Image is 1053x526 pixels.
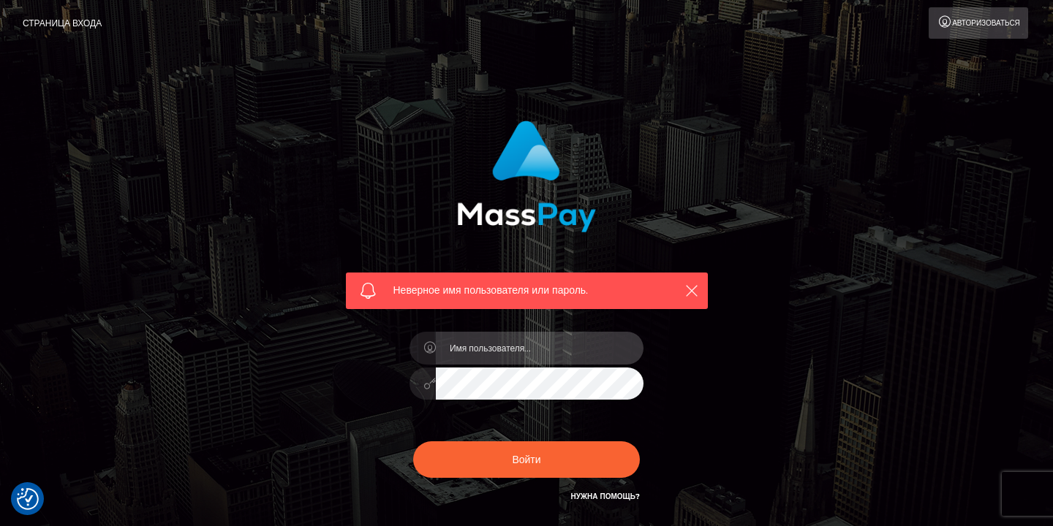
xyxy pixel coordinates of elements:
button: Настройки согласия [17,488,39,510]
font: Неверное имя пользователя или пароль. [393,283,589,297]
font: Войти [512,453,540,466]
a: Страница входа [23,7,102,39]
a: Нужна помощь? [571,492,640,501]
input: Имя пользователя... [436,332,643,365]
button: Войти [413,441,640,478]
font: Авторизоваться [952,18,1020,28]
font: Страница входа [23,18,102,28]
a: Авторизоваться [929,7,1028,39]
img: Вход в MassPay [457,121,596,232]
img: Кнопка «Повторить согласие» [17,488,39,510]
